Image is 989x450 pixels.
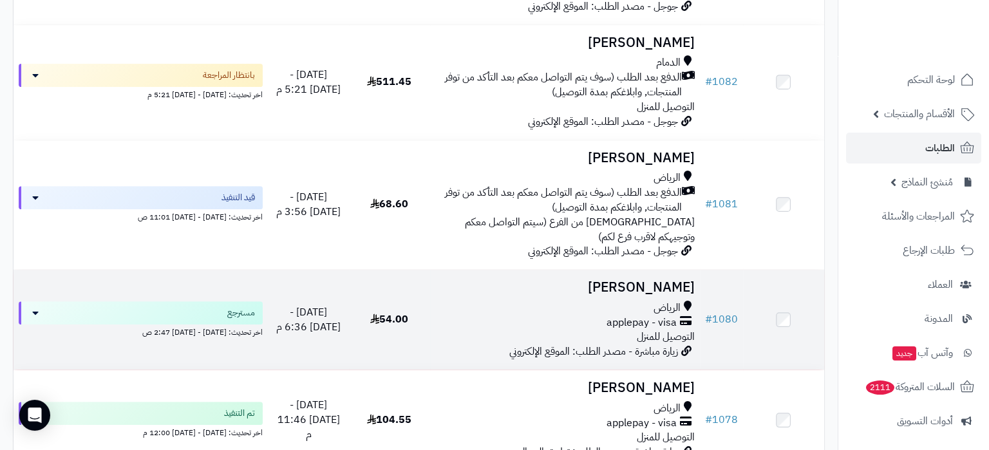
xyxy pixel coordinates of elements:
[435,185,682,215] span: الدفع بعد الطلب (سوف يتم التواصل معكم بعد التأكد من توفر المنتجات, وابلاغكم بمدة التوصيل)
[656,55,681,70] span: الدمام
[846,303,981,334] a: المدونة
[865,378,955,396] span: السلات المتروكة
[607,416,677,431] span: applepay - visa
[903,241,955,259] span: طلبات الإرجاع
[19,209,263,223] div: اخر تحديث: [DATE] - [DATE] 11:01 ص
[882,207,955,225] span: المراجعات والأسئلة
[367,412,411,427] span: 104.55
[846,269,981,300] a: العملاء
[846,337,981,368] a: وآتس آبجديد
[654,301,681,315] span: الرياض
[221,191,255,204] span: قيد التنفيذ
[435,280,695,295] h3: [PERSON_NAME]
[435,380,695,395] h3: [PERSON_NAME]
[928,276,953,294] span: العملاء
[705,74,738,89] a: #1082
[884,105,955,123] span: الأقسام والمنتجات
[705,196,738,212] a: #1081
[637,329,695,344] span: التوصيل للمنزل
[705,74,712,89] span: #
[907,71,955,89] span: لوحة التحكم
[705,312,738,327] a: #1080
[367,74,411,89] span: 511.45
[901,12,977,39] img: logo-2.png
[925,310,953,328] span: المدونة
[203,69,255,82] span: بانتظار المراجعة
[891,344,953,362] span: وآتس آب
[19,87,263,100] div: اخر تحديث: [DATE] - [DATE] 5:21 م
[370,312,408,327] span: 54.00
[19,400,50,431] div: Open Intercom Messenger
[19,425,263,438] div: اخر تحديث: [DATE] - [DATE] 12:00 م
[435,151,695,165] h3: [PERSON_NAME]
[705,312,712,327] span: #
[846,201,981,232] a: المراجعات والأسئلة
[637,99,695,115] span: التوصيل للمنزل
[435,35,695,50] h3: [PERSON_NAME]
[276,67,341,97] span: [DATE] - [DATE] 5:21 م
[846,235,981,266] a: طلبات الإرجاع
[846,64,981,95] a: لوحة التحكم
[278,397,340,442] span: [DATE] - [DATE] 11:46 م
[897,412,953,430] span: أدوات التسويق
[607,315,677,330] span: applepay - visa
[528,114,678,129] span: جوجل - مصدر الطلب: الموقع الإلكتروني
[276,305,341,335] span: [DATE] - [DATE] 6:36 م
[705,412,738,427] a: #1078
[19,324,263,338] div: اخر تحديث: [DATE] - [DATE] 2:47 ص
[846,406,981,436] a: أدوات التسويق
[892,346,916,361] span: جديد
[654,401,681,416] span: الرياض
[901,173,953,191] span: مُنشئ النماذج
[654,171,681,185] span: الرياض
[227,306,255,319] span: مسترجع
[435,70,682,100] span: الدفع بعد الطلب (سوف يتم التواصل معكم بعد التأكد من توفر المنتجات, وابلاغكم بمدة التوصيل)
[846,371,981,402] a: السلات المتروكة2111
[846,133,981,164] a: الطلبات
[276,189,341,220] span: [DATE] - [DATE] 3:56 م
[865,380,896,395] span: 2111
[509,344,678,359] span: زيارة مباشرة - مصدر الطلب: الموقع الإلكتروني
[705,196,712,212] span: #
[528,243,678,259] span: جوجل - مصدر الطلب: الموقع الإلكتروني
[224,407,255,420] span: تم التنفيذ
[637,429,695,445] span: التوصيل للمنزل
[370,196,408,212] span: 68.60
[465,214,695,245] span: [DEMOGRAPHIC_DATA] من الفرع (سيتم التواصل معكم وتوجيهكم لاقرب فرع لكم)
[925,139,955,157] span: الطلبات
[705,412,712,427] span: #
